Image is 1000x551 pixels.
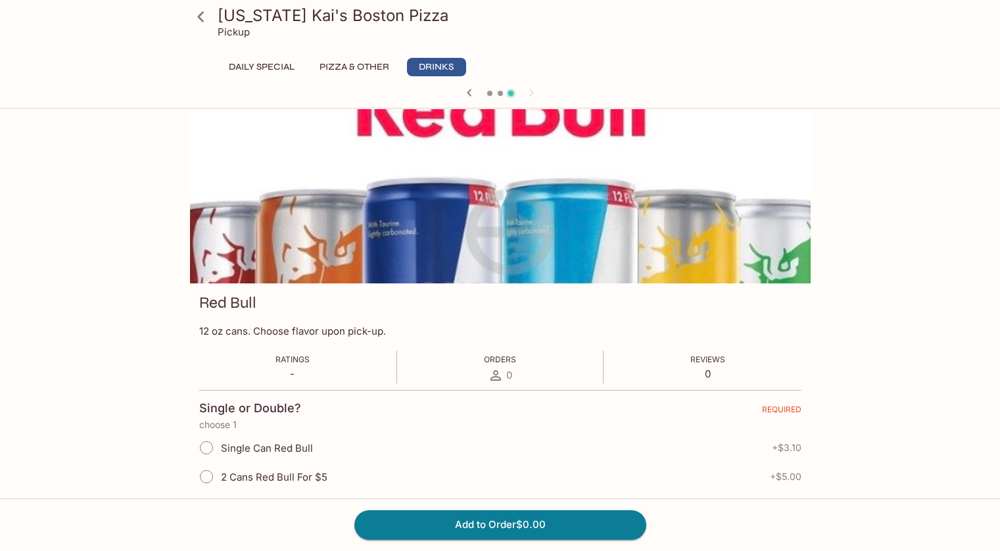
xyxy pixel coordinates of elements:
[312,58,396,76] button: Pizza & Other
[221,471,327,483] span: 2 Cans Red Bull For $5
[770,471,801,482] span: + $5.00
[690,354,725,364] span: Reviews
[199,401,301,416] h4: Single or Double?
[762,404,801,419] span: REQUIRED
[354,510,646,539] button: Add to Order$0.00
[221,442,313,454] span: Single Can Red Bull
[218,5,805,26] h3: [US_STATE] Kai's Boston Pizza
[222,58,302,76] button: Daily Special
[199,293,256,313] h3: Red Bull
[199,325,801,337] p: 12 oz cans. Choose flavor upon pick-up.
[772,443,801,453] span: + $3.10
[506,369,512,381] span: 0
[484,354,516,364] span: Orders
[275,354,310,364] span: Ratings
[690,368,725,380] p: 0
[199,419,801,430] p: choose 1
[190,109,811,283] div: Red Bull
[218,26,250,38] p: Pickup
[275,368,310,380] p: -
[407,58,466,76] button: Drinks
